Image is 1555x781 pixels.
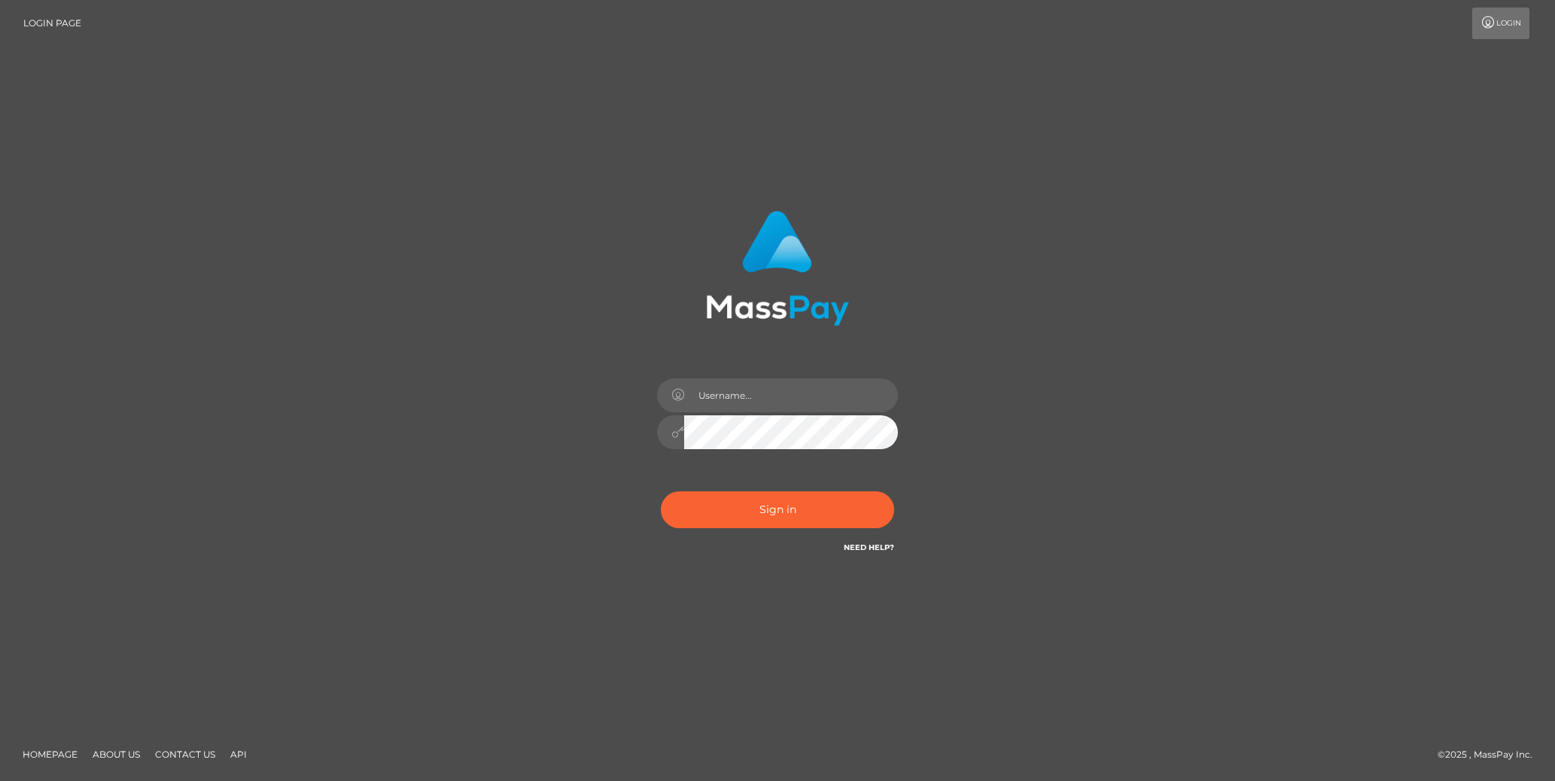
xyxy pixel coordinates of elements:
input: Username... [684,378,898,412]
a: Login [1472,8,1529,39]
a: Contact Us [149,743,221,766]
a: Need Help? [844,542,894,552]
a: API [224,743,253,766]
button: Sign in [661,491,894,528]
a: Login Page [23,8,81,39]
img: MassPay Login [706,211,849,326]
a: About Us [87,743,146,766]
a: Homepage [17,743,84,766]
div: © 2025 , MassPay Inc. [1438,746,1544,763]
